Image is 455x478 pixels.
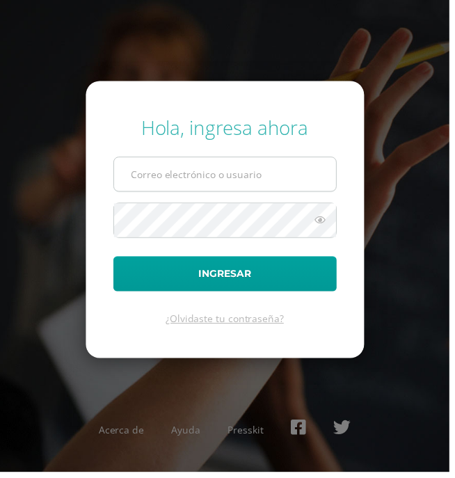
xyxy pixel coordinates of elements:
[115,260,341,295] button: Ingresar
[231,429,267,442] a: Presskit
[115,159,340,193] input: Correo electrónico o usuario
[174,429,203,442] a: Ayuda
[100,429,146,442] a: Acerca de
[168,316,287,329] a: ¿Olvidaste tu contraseña?
[115,115,341,142] div: Hola, ingresa ahora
